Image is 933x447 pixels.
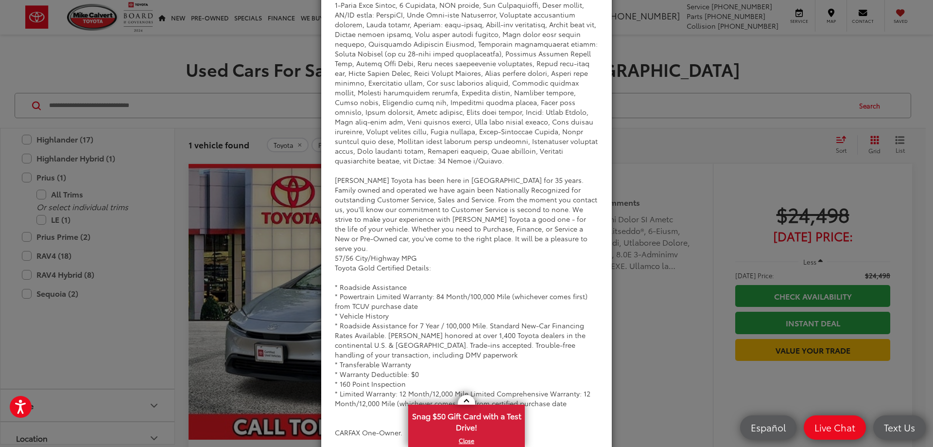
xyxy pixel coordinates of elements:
span: Español [746,421,791,433]
a: Español [740,415,796,440]
span: Snag $50 Gift Card with a Test Drive! [409,406,524,435]
a: Text Us [873,415,926,440]
span: Text Us [879,421,920,433]
a: Live Chat [804,415,866,440]
span: Live Chat [810,421,860,433]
